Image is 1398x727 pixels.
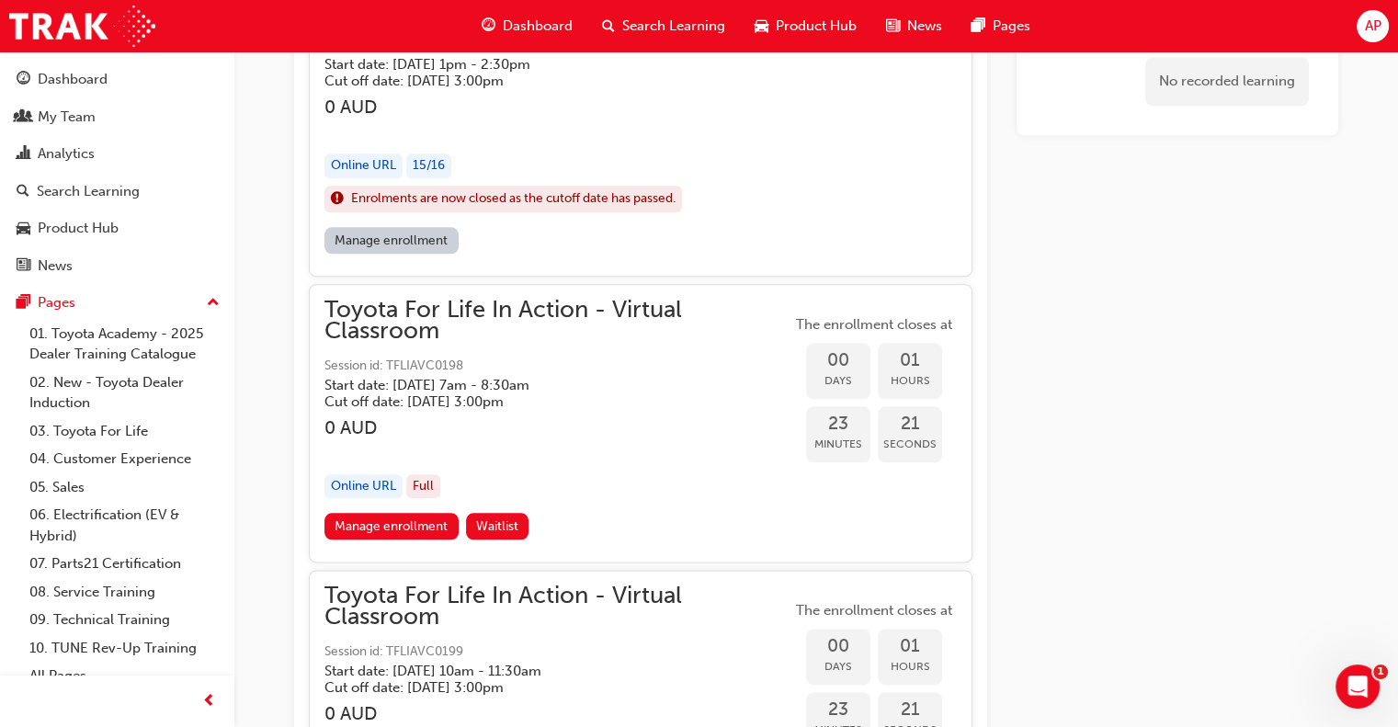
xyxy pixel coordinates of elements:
a: Search Learning [7,175,227,209]
a: Manage enrollment [324,227,459,254]
button: Toyota For Life In Action - Virtual ClassroomSession id: TFLIAVC0198Start date: [DATE] 7am - 8:30... [324,300,957,547]
h3: 0 AUD [324,97,803,118]
div: Dashboard [38,69,108,90]
span: Search Learning [622,16,725,37]
button: DashboardMy TeamAnalyticsSearch LearningProduct HubNews [7,59,227,286]
span: guage-icon [17,72,30,88]
span: Minutes [806,434,870,455]
div: Product Hub [38,218,119,239]
div: No recorded learning [1145,57,1309,106]
span: up-icon [207,291,220,315]
span: AP [1364,16,1381,37]
span: Days [806,370,870,392]
span: pages-icon [972,15,985,38]
a: 07. Parts21 Certification [22,550,227,578]
a: 01. Toyota Academy - 2025 Dealer Training Catalogue [22,320,227,369]
span: Toyota For Life In Action - Virtual Classroom [324,585,791,627]
a: All Pages [22,662,227,690]
a: search-iconSearch Learning [587,7,740,45]
span: car-icon [755,15,768,38]
div: Online URL [324,153,403,178]
button: Pages [7,286,227,320]
span: Hours [878,370,942,392]
span: Seconds [878,434,942,455]
span: The enrollment closes at [791,600,957,621]
span: chart-icon [17,146,30,163]
a: Product Hub [7,211,227,245]
span: 00 [806,350,870,371]
span: exclaim-icon [331,187,344,211]
span: news-icon [886,15,900,38]
span: Days [806,656,870,677]
div: Analytics [38,143,95,165]
span: Toyota For Life In Action - Virtual Classroom [324,300,791,341]
a: Manage enrollment [324,513,459,540]
div: 15 / 16 [406,153,451,178]
a: news-iconNews [871,7,957,45]
a: 03. Toyota For Life [22,417,227,446]
span: prev-icon [202,690,216,713]
a: 04. Customer Experience [22,445,227,473]
span: Product Hub [776,16,857,37]
a: Dashboard [7,62,227,97]
span: Dashboard [503,16,573,37]
a: Analytics [7,137,227,171]
a: 08. Service Training [22,578,227,607]
a: 05. Sales [22,473,227,502]
span: News [907,16,942,37]
span: news-icon [17,258,30,275]
h5: Cut off date: [DATE] 3:00pm [324,393,762,410]
a: News [7,249,227,283]
button: AP [1357,10,1389,42]
span: Session id: TFLIAVC0198 [324,356,791,377]
a: car-iconProduct Hub [740,7,871,45]
h3: 0 AUD [324,417,791,438]
div: My Team [38,107,96,128]
div: Search Learning [37,181,140,202]
a: My Team [7,100,227,134]
a: 10. TUNE Rev-Up Training [22,634,227,663]
div: Online URL [324,474,403,499]
a: 06. Electrification (EV & Hybrid) [22,501,227,550]
div: News [38,256,73,277]
span: 21 [878,699,942,721]
span: search-icon [17,184,29,200]
span: guage-icon [482,15,495,38]
span: The enrollment closes at [791,314,957,335]
iframe: Intercom live chat [1335,665,1380,709]
span: Hours [878,656,942,677]
div: Pages [38,292,75,313]
span: 1 [1373,665,1388,679]
button: Waitlist [466,513,529,540]
span: 21 [878,414,942,435]
span: 00 [806,636,870,657]
span: car-icon [17,221,30,237]
span: search-icon [602,15,615,38]
h5: Start date: [DATE] 1pm - 2:30pm [324,56,774,73]
h5: Start date: [DATE] 7am - 8:30am [324,377,762,393]
span: people-icon [17,109,30,126]
img: Trak [9,6,155,47]
h5: Cut off date: [DATE] 3:00pm [324,679,762,696]
span: Pages [993,16,1030,37]
span: Session id: TFLIAVC0199 [324,642,791,663]
span: Enrolments are now closed as the cutoff date has passed. [351,188,676,210]
a: 02. New - Toyota Dealer Induction [22,369,227,417]
div: Full [406,474,440,499]
span: 01 [878,350,942,371]
h5: Start date: [DATE] 10am - 11:30am [324,663,762,679]
h5: Cut off date: [DATE] 3:00pm [324,73,774,89]
h3: 0 AUD [324,703,791,724]
a: pages-iconPages [957,7,1045,45]
span: 23 [806,414,870,435]
span: Waitlist [476,518,518,534]
span: 23 [806,699,870,721]
span: pages-icon [17,295,30,312]
a: guage-iconDashboard [467,7,587,45]
span: 01 [878,636,942,657]
a: 09. Technical Training [22,606,227,634]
